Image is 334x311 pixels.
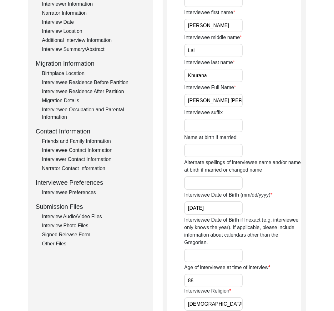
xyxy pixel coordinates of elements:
[36,59,146,68] div: Migration Information
[42,231,146,238] div: Signed Release Form
[184,264,271,271] label: Age of interviewee at time of interview
[42,138,146,145] div: Friends and Family Information
[184,134,236,141] label: Name at birth if married
[42,70,146,77] div: Birthplace Location
[184,9,235,16] label: Interviewee first name
[184,84,236,91] label: Interviewee Full Name
[184,287,231,295] label: Interviewee Religion
[42,9,146,17] div: Narrator Information
[42,88,146,95] div: Interviewee Residence After Partition
[36,127,146,136] div: Contact Information
[42,213,146,220] div: Interview Audio/Video Files
[36,202,146,211] div: Submission Files
[42,37,146,44] div: Additional Interview Information
[42,0,146,8] div: Interviewer Information
[184,191,272,199] label: Interviewee Date of Birth (mm/dd/yyyy)
[42,240,146,248] div: Other Files
[36,178,146,187] div: Interviewee Preferences
[42,189,146,196] div: Interviewee Preferences
[42,106,146,121] div: Interviewee Occupation and Parental Information
[42,18,146,26] div: Interview Date
[184,109,223,116] label: Interviewee suffix
[184,34,242,41] label: Interviewee middle name
[42,97,146,104] div: Migration Details
[42,79,146,86] div: Interviewee Residence Before Partition
[184,216,301,246] label: Interviewee Date of Birth if Inexact (e.g. interviewee only knows the year). If applicable, pleas...
[42,28,146,35] div: Interview Location
[42,222,146,229] div: Interview Photo Files
[184,59,235,66] label: Interviewee last name
[184,159,301,174] label: Alternate spellings of interviewee name and/or name at birth if married or changed name
[42,147,146,154] div: Interviewee Contact Information
[42,165,146,172] div: Narrator Contact Information
[42,46,146,53] div: Interview Summary/Abstract
[42,156,146,163] div: Interviewer Contact Information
